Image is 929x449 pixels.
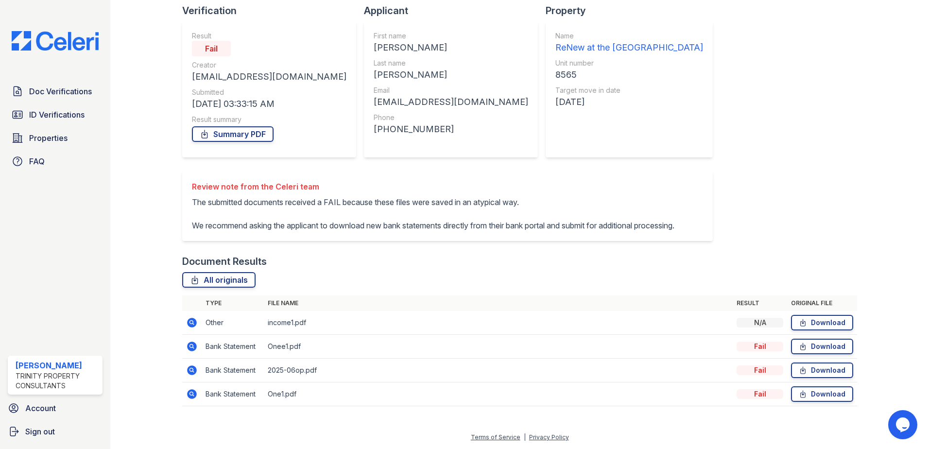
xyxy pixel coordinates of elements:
div: Document Results [182,255,267,268]
iframe: chat widget [888,410,919,439]
th: File name [264,295,733,311]
span: Sign out [25,426,55,437]
td: Onee1.pdf [264,335,733,359]
div: Review note from the Celeri team [192,181,674,192]
div: Result summary [192,115,346,124]
a: Download [791,315,853,330]
div: Name [555,31,703,41]
div: N/A [737,318,783,328]
div: Fail [192,41,231,56]
div: Applicant [364,4,546,17]
a: Download [791,339,853,354]
div: | [524,433,526,441]
a: Terms of Service [471,433,520,441]
div: [DATE] 03:33:15 AM [192,97,346,111]
a: ID Verifications [8,105,103,124]
a: Sign out [4,422,106,441]
div: First name [374,31,528,41]
div: Phone [374,113,528,122]
div: [PHONE_NUMBER] [374,122,528,136]
div: [DATE] [555,95,703,109]
div: Submitted [192,87,346,97]
a: Properties [8,128,103,148]
p: The submitted documents received a FAIL because these files were saved in an atypical way. We rec... [192,196,674,231]
div: Email [374,86,528,95]
div: [PERSON_NAME] [374,41,528,54]
td: 2025-06op.pdf [264,359,733,382]
div: Creator [192,60,346,70]
th: Type [202,295,264,311]
td: Bank Statement [202,382,264,406]
span: ID Verifications [29,109,85,121]
a: Download [791,363,853,378]
div: 8565 [555,68,703,82]
div: Trinity Property Consultants [16,371,99,391]
div: Result [192,31,346,41]
th: Original file [787,295,857,311]
td: Bank Statement [202,359,264,382]
div: [PERSON_NAME] [374,68,528,82]
div: Property [546,4,721,17]
a: Privacy Policy [529,433,569,441]
div: Fail [737,389,783,399]
div: Unit number [555,58,703,68]
div: Fail [737,365,783,375]
a: All originals [182,272,256,288]
td: One1.pdf [264,382,733,406]
a: Doc Verifications [8,82,103,101]
th: Result [733,295,787,311]
a: Download [791,386,853,402]
span: Properties [29,132,68,144]
img: CE_Logo_Blue-a8612792a0a2168367f1c8372b55b34899dd931a85d93a1a3d3e32e68fde9ad4.png [4,31,106,51]
div: ReNew at the [GEOGRAPHIC_DATA] [555,41,703,54]
a: Summary PDF [192,126,274,142]
div: Verification [182,4,364,17]
a: FAQ [8,152,103,171]
div: Target move in date [555,86,703,95]
td: Bank Statement [202,335,264,359]
div: [EMAIL_ADDRESS][DOMAIN_NAME] [374,95,528,109]
div: Last name [374,58,528,68]
span: FAQ [29,155,45,167]
a: Account [4,398,106,418]
span: Account [25,402,56,414]
div: [PERSON_NAME] [16,360,99,371]
div: [EMAIL_ADDRESS][DOMAIN_NAME] [192,70,346,84]
td: Other [202,311,264,335]
a: Name ReNew at the [GEOGRAPHIC_DATA] [555,31,703,54]
span: Doc Verifications [29,86,92,97]
div: Fail [737,342,783,351]
td: income1.pdf [264,311,733,335]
